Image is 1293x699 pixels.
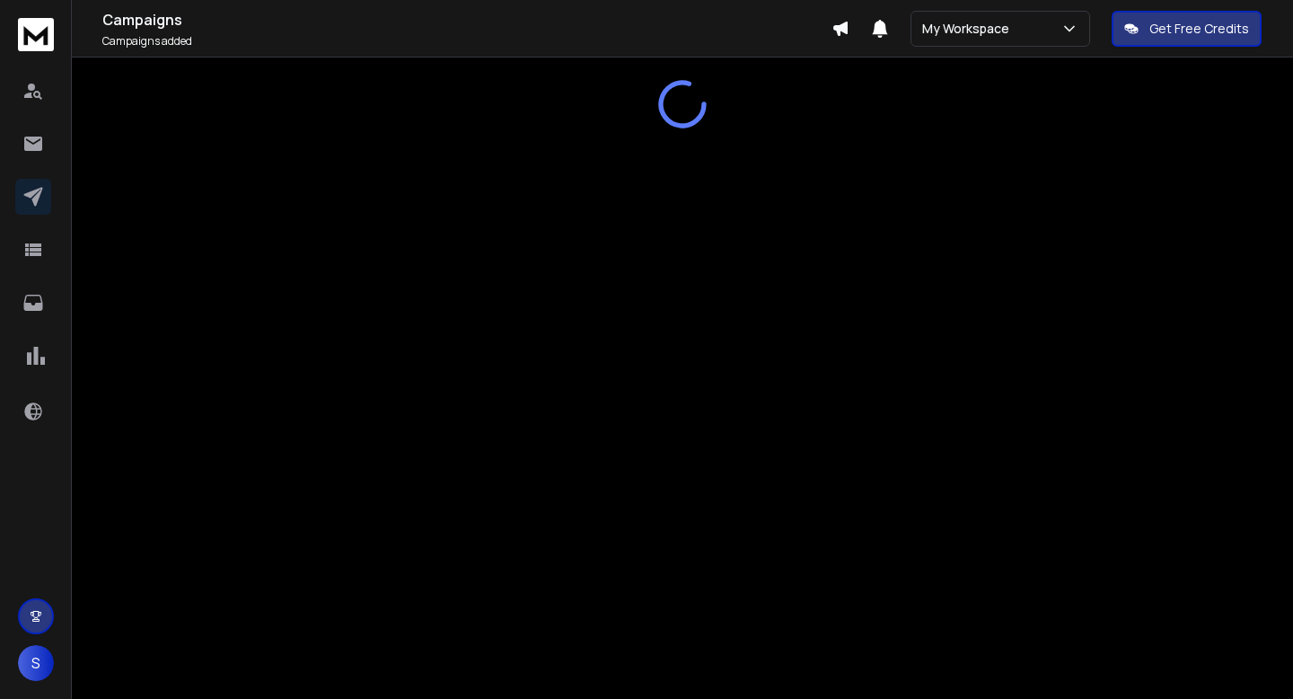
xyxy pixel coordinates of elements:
[1149,20,1249,38] p: Get Free Credits
[18,645,54,681] button: S
[18,18,54,51] img: logo
[922,20,1016,38] p: My Workspace
[1112,11,1262,47] button: Get Free Credits
[102,9,831,31] h1: Campaigns
[102,34,831,49] p: Campaigns added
